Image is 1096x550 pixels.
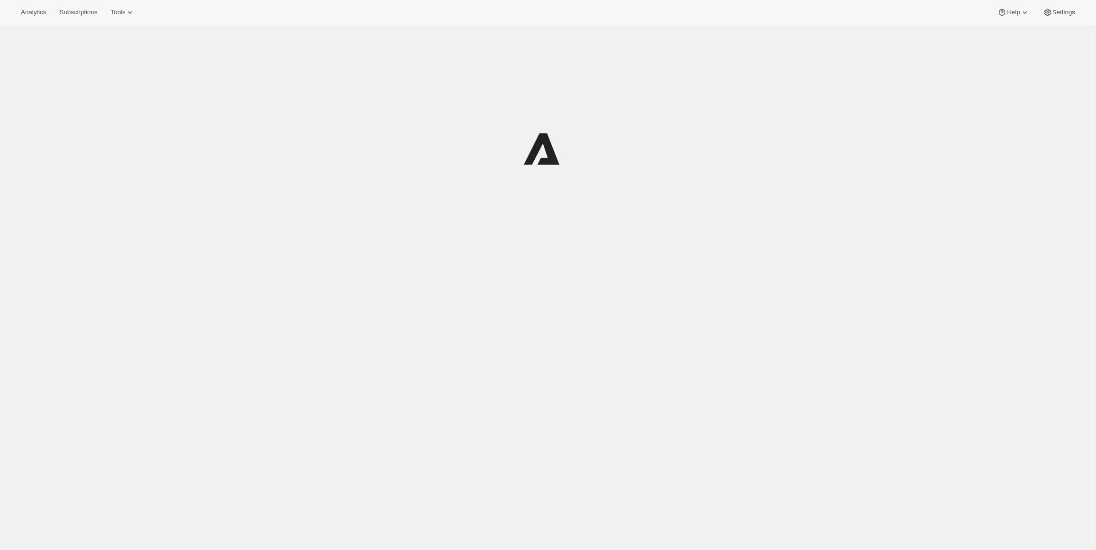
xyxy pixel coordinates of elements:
[21,9,46,16] span: Analytics
[1052,9,1075,16] span: Settings
[111,9,125,16] span: Tools
[15,6,52,19] button: Analytics
[1037,6,1081,19] button: Settings
[1007,9,1020,16] span: Help
[59,9,97,16] span: Subscriptions
[992,6,1035,19] button: Help
[54,6,103,19] button: Subscriptions
[105,6,140,19] button: Tools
